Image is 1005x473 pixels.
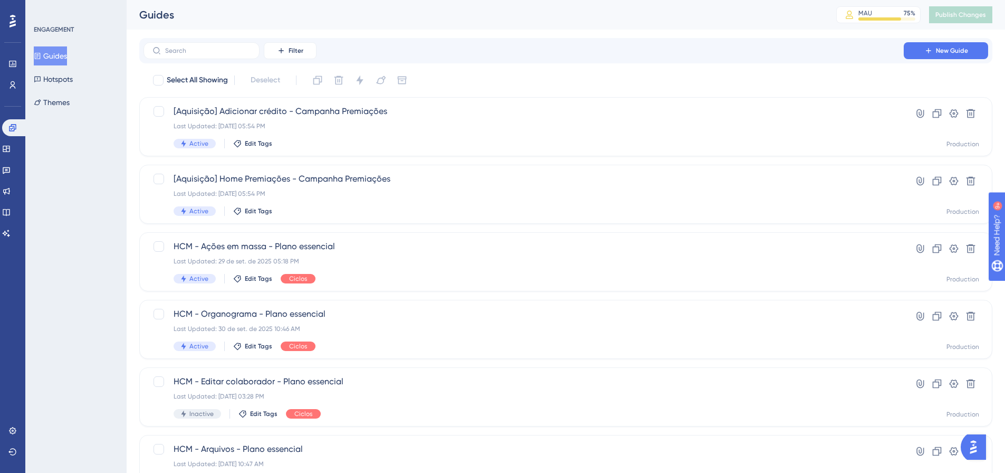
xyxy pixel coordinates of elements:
div: Production [946,343,979,351]
button: New Guide [904,42,988,59]
span: [Aquisição] Home Premiações - Campanha Premiações [174,173,874,185]
div: Production [946,140,979,148]
button: Guides [34,46,67,65]
div: Last Updated: 29 de set. de 2025 05:18 PM [174,257,874,266]
span: Ciclos [289,275,307,283]
span: Ciclos [289,342,307,351]
span: Active [189,275,208,283]
div: 9+ [72,5,78,14]
button: Publish Changes [929,6,992,23]
button: Filter [264,42,317,59]
span: Active [189,342,208,351]
button: Edit Tags [233,275,272,283]
span: Edit Tags [245,207,272,215]
iframe: UserGuiding AI Assistant Launcher [961,431,992,463]
div: ENGAGEMENT [34,25,74,34]
span: Edit Tags [245,275,272,283]
span: HCM - Editar colaborador - Plano essencial [174,375,874,388]
div: Last Updated: 30 de set. de 2025 10:46 AM [174,325,874,333]
span: HCM - Organograma - Plano essencial [174,308,874,320]
div: Last Updated: [DATE] 10:47 AM [174,460,874,468]
span: New Guide [936,46,968,55]
span: Active [189,207,208,215]
span: HCM - Ações em massa - Plano essencial [174,240,874,253]
button: Edit Tags [233,207,272,215]
span: Edit Tags [245,139,272,148]
span: [Aquisição] Adicionar crédito - Campanha Premiações [174,105,874,118]
div: MAU [858,9,872,17]
div: Last Updated: [DATE] 05:54 PM [174,122,874,130]
button: Hotspots [34,70,73,89]
span: Deselect [251,74,280,87]
div: Last Updated: [DATE] 05:54 PM [174,190,874,198]
button: Edit Tags [233,139,272,148]
div: Production [946,207,979,216]
div: Last Updated: [DATE] 03:28 PM [174,392,874,401]
span: Inactive [189,410,214,418]
button: Themes [34,93,70,112]
span: Publish Changes [935,11,986,19]
input: Search [165,47,251,54]
span: Ciclos [294,410,312,418]
div: Guides [139,7,810,22]
button: Edit Tags [238,410,277,418]
span: Select All Showing [167,74,228,87]
span: HCM - Arquivos - Plano essencial [174,443,874,456]
div: Production [946,410,979,419]
div: Production [946,275,979,283]
div: 75 % [904,9,915,17]
button: Edit Tags [233,342,272,351]
span: Edit Tags [250,410,277,418]
button: Deselect [241,71,290,90]
span: Active [189,139,208,148]
span: Need Help? [25,3,66,15]
span: Edit Tags [245,342,272,351]
span: Filter [289,46,303,55]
